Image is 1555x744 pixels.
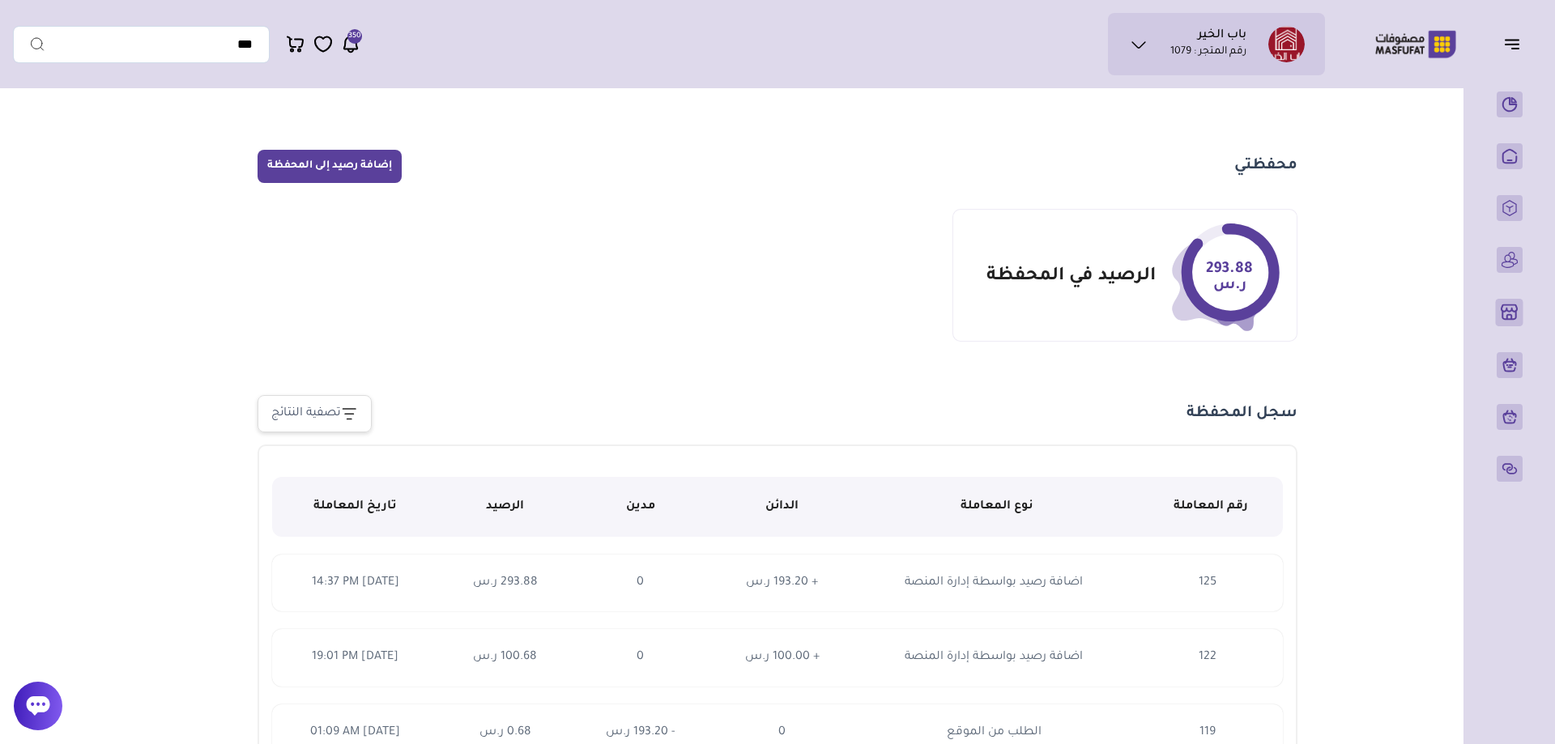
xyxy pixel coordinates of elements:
span: 350 [348,29,361,44]
span: 122 [1199,651,1216,664]
th: تاريخ المعاملة [272,477,438,537]
div: تصفية النتائج [271,404,341,423]
th: الدائن [709,477,855,537]
th: مدين [572,477,709,537]
a: 350 [341,34,360,54]
h1: محفظتي [1234,156,1297,176]
p: رقم المتجر : 1079 [1170,45,1246,61]
span: [DATE] 01:09 AM [310,726,400,739]
th: نوع المعاملة [855,477,1139,537]
span: - 193.20 ر.س [606,726,675,739]
span: 125 [1199,576,1216,589]
h1: باب الخير [1198,28,1246,45]
p: الرصيد في المحفظة [986,266,1156,289]
span: + 193.20 ر.س [746,576,818,589]
img: Logo [1364,28,1468,60]
span: اضافة رصيد بواسطة إدارة المنصة [905,651,1083,664]
span: + 100.00 ر.س [745,651,820,664]
span: 293.88 ر.س [473,576,538,589]
span: 0.68 ر.س [479,726,531,739]
img: باب الخير [1268,26,1305,62]
span: 119 [1199,726,1216,739]
th: رقم المعاملة [1139,477,1283,537]
span: 0 [637,576,644,589]
span: 0 [778,726,786,739]
button: إضافة رصيد إلى المحفظة [258,150,402,183]
span: الطلب من الموقع [947,726,1042,739]
span: [DATE] 14:37 PM [312,576,399,589]
h1: سجل المحفظة [1186,404,1297,423]
span: 100.68 ر.س [473,651,537,664]
span: اضافة رصيد بواسطة إدارة المنصة [905,576,1083,589]
span: [DATE] 19:01 PM [312,651,398,664]
th: الرصيد [438,477,572,537]
span: 0 [637,651,644,664]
